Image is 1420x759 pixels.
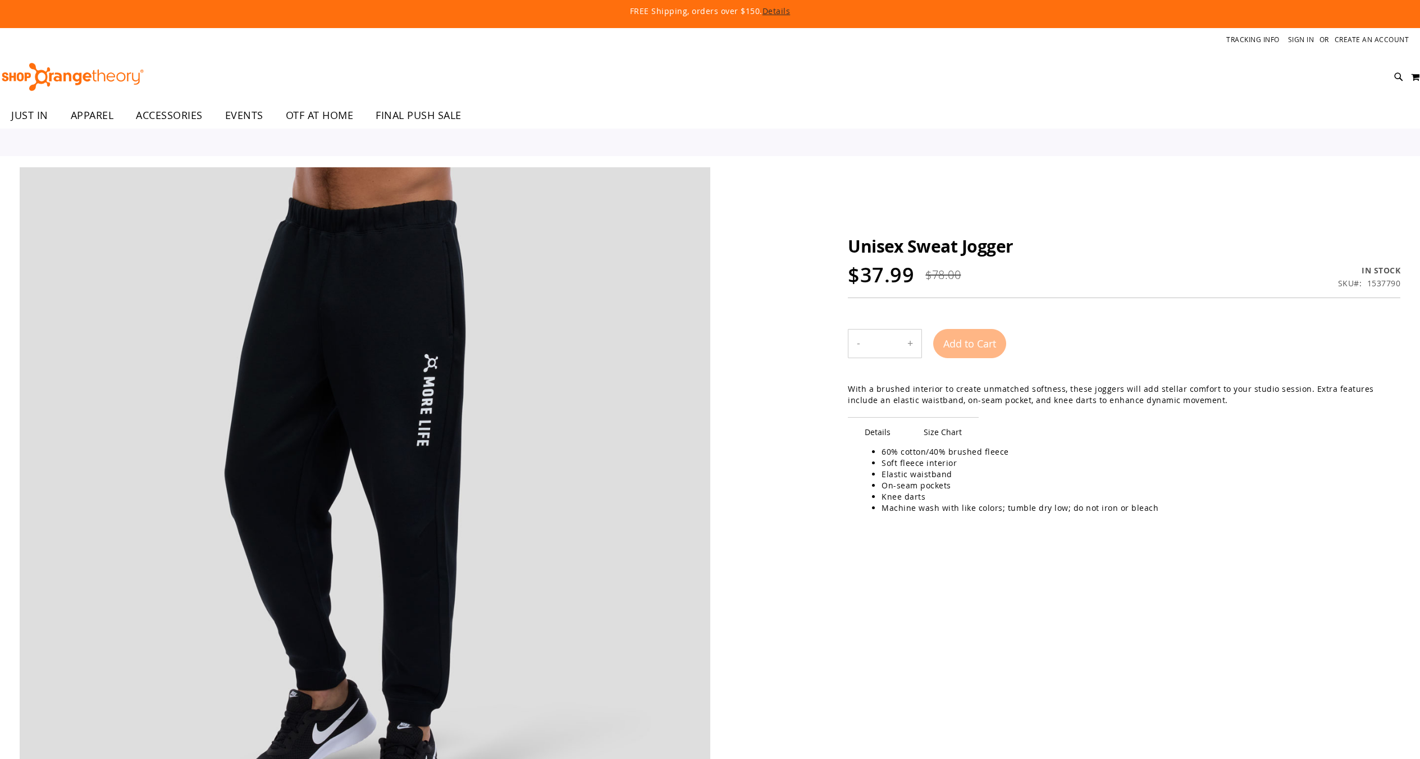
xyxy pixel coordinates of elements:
span: FINAL PUSH SALE [376,103,462,128]
div: 1537790 [1367,278,1401,289]
span: EVENTS [225,103,263,128]
span: OTF AT HOME [286,103,354,128]
div: With a brushed interior to create unmatched softness, these joggers will add stellar comfort to y... [848,383,1400,406]
span: APPAREL [71,103,114,128]
button: Increase product quantity [899,330,921,358]
a: APPAREL [60,103,125,128]
span: JUST IN [11,103,48,128]
div: Availability [1338,265,1401,276]
li: On-seam pockets [882,480,1389,491]
li: Soft fleece interior [882,458,1389,469]
li: Elastic waistband [882,469,1389,480]
input: Product quantity [869,330,899,357]
a: ACCESSORIES [125,103,214,129]
span: Details [848,417,907,446]
p: FREE Shipping, orders over $150. [373,6,1047,17]
a: Sign In [1288,35,1314,44]
button: Decrease product quantity [848,330,869,358]
li: 60% cotton/40% brushed fleece [882,446,1389,458]
a: EVENTS [214,103,275,129]
div: In stock [1338,265,1401,276]
span: $78.00 [925,267,961,282]
a: OTF AT HOME [275,103,365,129]
li: Knee darts [882,491,1389,502]
span: Unisex Sweat Jogger [848,235,1013,258]
li: Machine wash with like colors; tumble dry low; do not iron or bleach [882,502,1389,514]
a: Tracking Info [1226,35,1280,44]
span: Size Chart [907,417,979,446]
a: FINAL PUSH SALE [364,103,473,129]
strong: SKU [1338,278,1362,289]
span: ACCESSORIES [136,103,203,128]
a: Details [762,6,791,16]
a: Create an Account [1335,35,1409,44]
span: $37.99 [848,261,914,289]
